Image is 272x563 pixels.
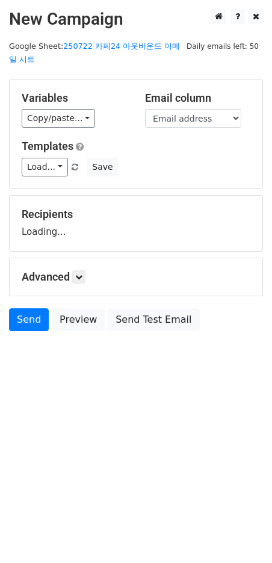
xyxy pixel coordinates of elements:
a: Preview [52,308,105,331]
a: Send [9,308,49,331]
h2: New Campaign [9,9,263,30]
h5: Email column [145,92,250,105]
span: Daily emails left: 50 [182,40,263,53]
button: Save [87,158,118,176]
a: 250722 카페24 아웃바운드 이메일 시트 [9,42,180,64]
small: Google Sheet: [9,42,180,64]
h5: Variables [22,92,127,105]
a: Send Test Email [108,308,199,331]
h5: Recipients [22,208,250,221]
a: Load... [22,158,68,176]
a: Templates [22,140,73,152]
div: Loading... [22,208,250,239]
a: Daily emails left: 50 [182,42,263,51]
h5: Advanced [22,270,250,284]
a: Copy/paste... [22,109,95,128]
